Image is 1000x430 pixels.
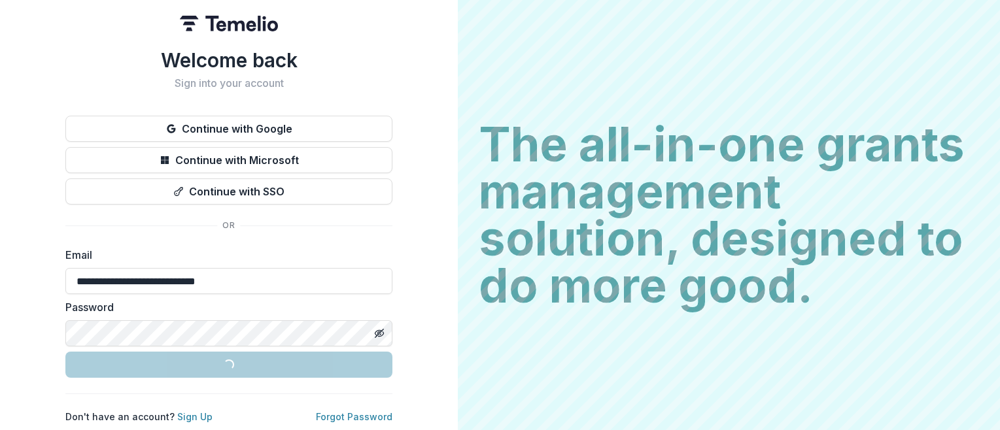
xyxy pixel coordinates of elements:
button: Continue with Google [65,116,392,142]
button: Toggle password visibility [369,323,390,344]
a: Forgot Password [316,411,392,422]
label: Email [65,247,385,263]
button: Continue with SSO [65,178,392,205]
label: Password [65,299,385,315]
a: Sign Up [177,411,213,422]
h1: Welcome back [65,48,392,72]
p: Don't have an account? [65,410,213,423]
h2: Sign into your account [65,77,392,90]
img: Temelio [180,16,278,31]
button: Continue with Microsoft [65,147,392,173]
